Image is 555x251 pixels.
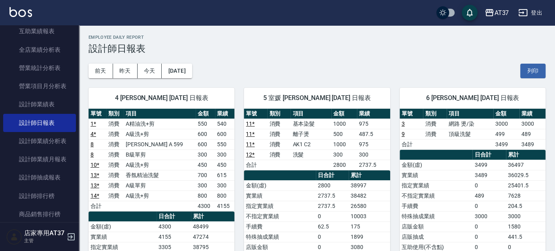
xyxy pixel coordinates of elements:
td: 3000 [472,211,506,221]
td: 975 [357,119,390,129]
td: 3000 [493,119,519,129]
td: 消費 [267,149,291,160]
td: A級洗+剪 [124,191,196,201]
td: 38997 [349,180,390,191]
td: 離子燙 [291,129,331,139]
a: 設計師抽成報表 [3,168,76,187]
th: 業績 [215,109,234,119]
td: 300 [196,180,215,191]
td: 600 [196,139,215,149]
td: 4300 [196,201,215,211]
th: 金額 [196,109,215,119]
th: 業績 [519,109,546,119]
td: 48499 [191,221,234,232]
td: 47274 [191,232,234,242]
td: 550 [215,139,234,149]
td: 0 [472,232,506,242]
div: AT37 [494,8,509,18]
td: 手續費 [400,201,473,211]
td: 金額(虛) [244,180,316,191]
img: Logo [9,7,32,17]
th: 日合計 [316,170,349,181]
td: 36497 [506,160,546,170]
a: 營業項目月分析表 [3,77,76,95]
td: 3489 [519,139,546,149]
a: 8 [91,151,94,158]
button: 列印 [520,64,546,78]
th: 項目 [124,109,196,119]
td: 450 [215,160,234,170]
td: 300 [215,149,234,160]
td: 2800 [331,160,357,170]
table: a dense table [400,109,546,150]
td: 700 [196,170,215,180]
th: 單號 [400,109,423,119]
td: 消費 [106,191,124,201]
td: AK1 C2 [291,139,331,149]
td: 消費 [423,129,447,139]
td: 300 [331,149,357,160]
td: 店販抽成 [400,232,473,242]
td: 消費 [106,129,124,139]
a: 3 [402,121,405,127]
td: 3000 [506,211,546,221]
span: 5 室媛 [PERSON_NAME] [DATE] 日報表 [253,94,380,102]
td: 300 [196,149,215,160]
td: 2800 [316,180,349,191]
td: 合計 [400,139,423,149]
td: 3499 [472,160,506,170]
a: 設計師業績表 [3,95,76,113]
a: 全店業績分析表 [3,41,76,59]
td: 62.5 [316,221,349,232]
td: 基本染髮 [291,119,331,129]
p: 主管 [24,237,64,244]
td: 2737.5 [316,191,349,201]
td: 3000 [519,119,546,129]
td: 800 [215,191,234,201]
table: a dense table [244,109,390,170]
th: 累計 [191,211,234,222]
button: [DATE] [162,64,192,78]
td: 合計 [244,160,267,170]
td: 2737.5 [316,201,349,211]
td: 洗髮 [291,149,331,160]
img: Person [6,229,22,245]
td: 指定實業績 [244,201,316,211]
td: 消費 [106,180,124,191]
td: 消費 [106,160,124,170]
th: 日合計 [472,150,506,160]
td: 550 [196,119,215,129]
td: A級單剪 [124,180,196,191]
td: 0 [472,201,506,211]
td: 消費 [106,119,124,129]
button: save [462,5,478,21]
td: A級洗+剪 [124,129,196,139]
th: 金額 [331,109,357,119]
td: 300 [357,149,390,160]
span: 4 [PERSON_NAME] [DATE] 日報表 [98,94,225,102]
h3: 設計師日報表 [89,43,546,54]
td: 25401.5 [506,180,546,191]
td: 540 [215,119,234,129]
td: 26580 [349,201,390,211]
table: a dense table [89,109,234,211]
td: 600 [196,129,215,139]
td: 消費 [106,139,124,149]
td: 實業績 [244,191,316,201]
td: 消費 [267,139,291,149]
td: 36029.5 [506,170,546,180]
td: 800 [196,191,215,201]
th: 項目 [447,109,493,119]
a: 設計師業績分析表 [3,132,76,150]
a: 設計師業績月報表 [3,150,76,168]
td: 3489 [472,170,506,180]
td: 615 [215,170,234,180]
td: 0 [316,211,349,221]
td: 手續費 [244,221,316,232]
button: AT37 [481,5,512,21]
th: 類別 [267,109,291,119]
th: 類別 [423,109,447,119]
td: 0 [472,180,506,191]
td: 38482 [349,191,390,201]
td: 指定實業績 [400,180,473,191]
